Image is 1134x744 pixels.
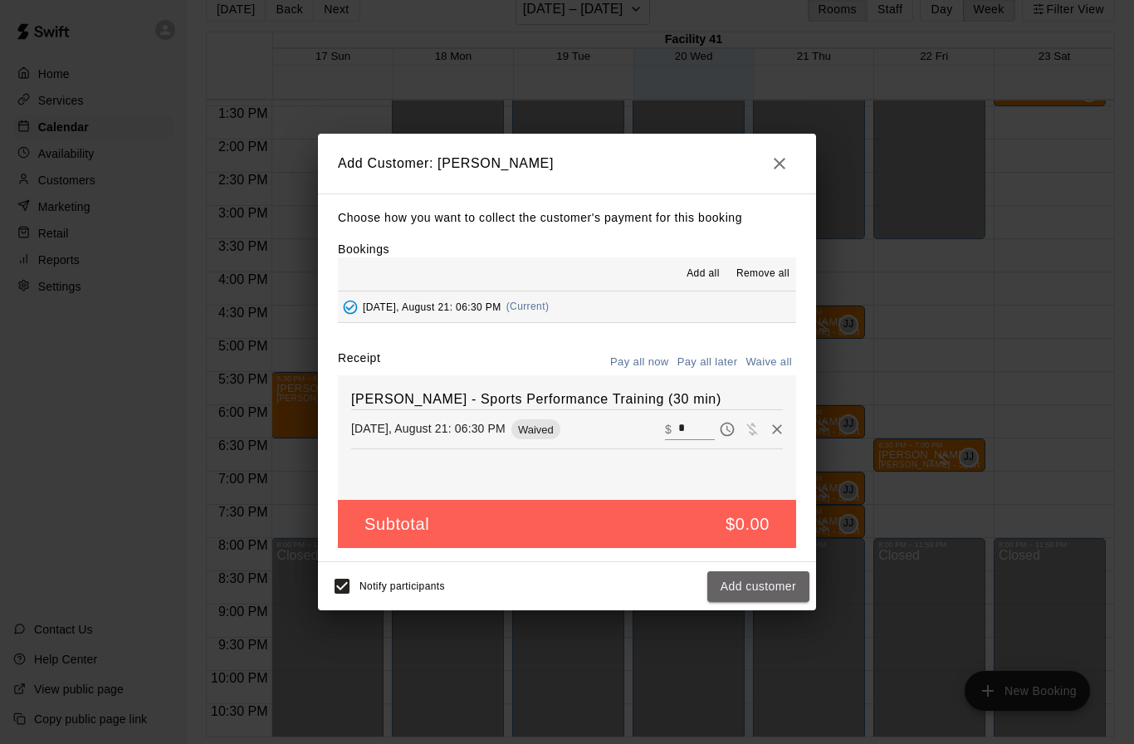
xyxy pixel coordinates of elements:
h5: $0.00 [726,513,770,536]
p: Choose how you want to collect the customer's payment for this booking [338,208,796,228]
button: Add all [677,261,730,287]
button: Waive all [741,350,796,375]
span: Waive payment [740,421,765,435]
span: Add all [687,266,720,282]
span: Waived [511,423,560,436]
h6: [PERSON_NAME] - Sports Performance Training (30 min) [351,389,783,410]
span: [DATE], August 21: 06:30 PM [363,301,501,312]
button: Remove [765,417,789,442]
span: Pay later [715,421,740,435]
button: Pay all later [673,350,742,375]
span: Remove all [736,266,789,282]
button: Add customer [707,571,809,602]
p: $ [665,421,672,438]
p: [DATE], August 21: 06:30 PM [351,420,506,437]
button: Pay all now [606,350,673,375]
h5: Subtotal [364,513,429,536]
label: Bookings [338,242,389,256]
h2: Add Customer: [PERSON_NAME] [318,134,816,193]
span: (Current) [506,301,550,312]
button: Remove all [730,261,796,287]
label: Receipt [338,350,380,375]
button: Added - Collect Payment [338,295,363,320]
button: Added - Collect Payment[DATE], August 21: 06:30 PM(Current) [338,291,796,322]
span: Notify participants [359,581,445,593]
